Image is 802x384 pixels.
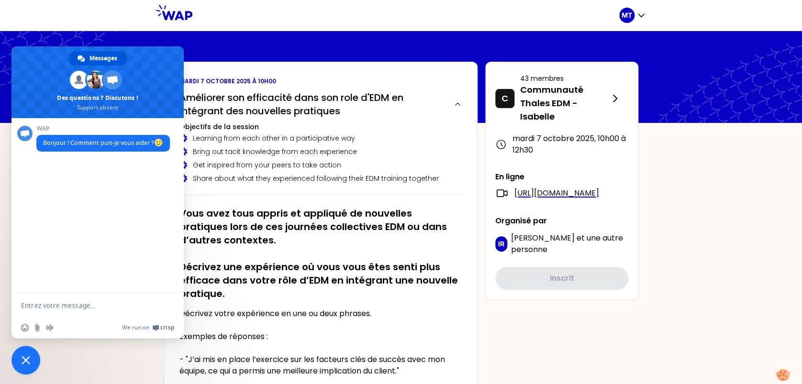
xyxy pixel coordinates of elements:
p: C [501,92,508,105]
a: [URL][DOMAIN_NAME] [514,187,599,199]
a: We run onCrisp [122,324,174,331]
button: MT [619,8,646,23]
span: WAP [36,125,170,132]
p: mardi 7 octobre 2025 à 10h00 [179,77,462,85]
span: [PERSON_NAME] [511,232,575,243]
span: Insérer un emoji [21,324,29,331]
span: une autre personne [511,232,623,255]
button: Améliorer son efficacité dans son role d'EDM en intégrant des nouvelles pratiques [179,91,462,118]
textarea: Entrez votre message... [21,301,153,310]
span: Crisp [160,324,174,331]
span: Envoyer un fichier [33,324,41,331]
h2: Améliorer son efficacité dans son role d'EDM en intégrant des nouvelles pratiques [179,91,446,118]
div: Fermer le chat [11,346,40,374]
p: IR [498,239,504,249]
p: En ligne [495,171,628,183]
div: Get inspired from your peers to take action [179,160,462,170]
h3: Objectifs de la session [179,122,462,132]
p: Communauté Thales EDM - Isabelle [520,83,609,123]
p: MT [622,11,632,20]
div: Learning from each other in a participative way [179,133,462,143]
span: We run on [122,324,149,331]
p: Organisé par [495,215,628,227]
div: Messages [69,51,127,66]
h2: Vous avez tous appris et appliqué de nouvelles pratiques lors de ces journées collectives EDM ou ... [179,207,462,300]
p: et [511,232,628,255]
div: Share about what they experienced following their EDM training together [179,174,462,183]
span: Messages [89,51,117,66]
span: Bonjour ! Comment puis-je vous aider ? [43,139,163,147]
div: Bring out tacit knowledge from each experience [179,147,462,156]
p: 43 membres [520,74,609,83]
span: Message audio [46,324,54,331]
div: mardi 7 octobre 2025 , 10h00 à 12h30 [495,133,628,156]
button: Inscrit [495,267,628,290]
